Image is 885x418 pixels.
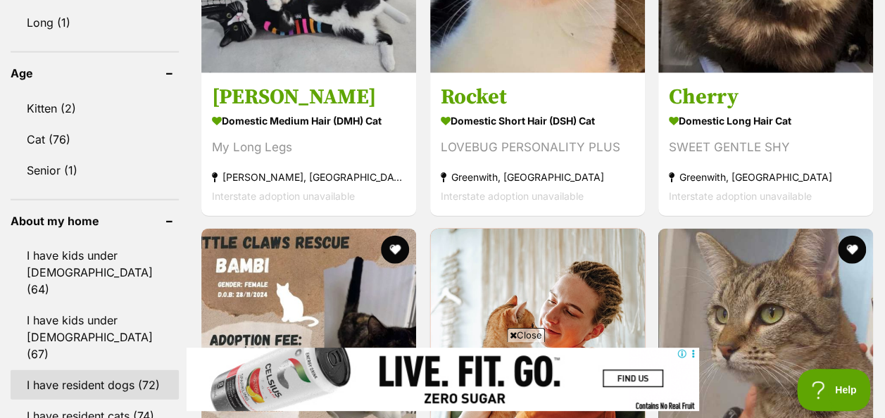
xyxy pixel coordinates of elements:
a: Long (1) [11,8,179,37]
div: My Long Legs [212,137,406,156]
a: Rocket Domestic Short Hair (DSH) Cat LOVEBUG PERSONALITY PLUS Greenwith, [GEOGRAPHIC_DATA] Inters... [430,72,645,215]
span: Interstate adoption unavailable [212,189,355,201]
a: Cherry Domestic Long Hair Cat SWEET GENTLE SHY Greenwith, [GEOGRAPHIC_DATA] Interstate adoption u... [658,72,873,215]
a: Cat (76) [11,125,179,154]
h3: Rocket [441,83,634,110]
strong: Domestic Short Hair (DSH) Cat [441,110,634,130]
strong: Domestic Long Hair Cat [669,110,862,130]
a: Senior (1) [11,156,179,185]
div: SWEET GENTLE SHY [669,137,862,156]
strong: Greenwith, [GEOGRAPHIC_DATA] [669,167,862,186]
a: [PERSON_NAME] Domestic Medium Hair (DMH) Cat My Long Legs [PERSON_NAME], [GEOGRAPHIC_DATA] Inters... [201,72,416,215]
span: Interstate adoption unavailable [669,189,812,201]
span: Interstate adoption unavailable [441,189,584,201]
header: About my home [11,215,179,227]
iframe: Help Scout Beacon - Open [797,369,871,411]
div: LOVEBUG PERSONALITY PLUS [441,137,634,156]
button: favourite [838,236,866,264]
header: Age [11,67,179,80]
strong: Domestic Medium Hair (DMH) Cat [212,110,406,130]
h3: [PERSON_NAME] [212,83,406,110]
button: favourite [382,236,410,264]
strong: Greenwith, [GEOGRAPHIC_DATA] [441,167,634,186]
span: Close [507,328,545,342]
a: Kitten (2) [11,94,179,123]
a: I have kids under [DEMOGRAPHIC_DATA] (64) [11,241,179,304]
iframe: Advertisement [187,348,699,411]
h3: Cherry [669,83,862,110]
strong: [PERSON_NAME], [GEOGRAPHIC_DATA] [212,167,406,186]
a: I have kids under [DEMOGRAPHIC_DATA] (67) [11,305,179,369]
a: I have resident dogs (72) [11,370,179,400]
